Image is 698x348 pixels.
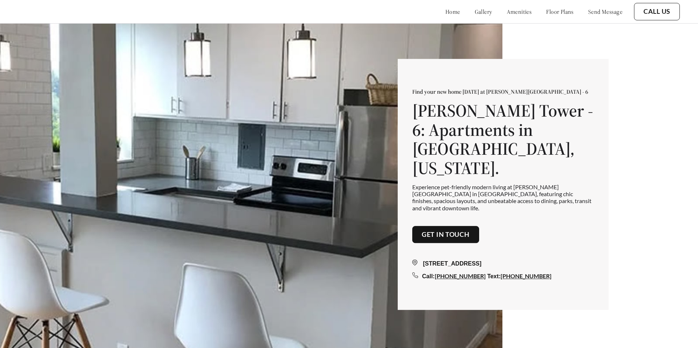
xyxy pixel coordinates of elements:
[475,8,492,15] a: gallery
[487,274,501,280] span: Text:
[412,183,594,211] p: Experience pet-friendly modern living at [PERSON_NAME][GEOGRAPHIC_DATA] in [GEOGRAPHIC_DATA], fea...
[445,8,460,15] a: home
[588,8,622,15] a: send message
[422,231,470,239] a: Get in touch
[422,274,435,280] span: Call:
[412,88,594,95] p: Find your new home [DATE] at [PERSON_NAME][GEOGRAPHIC_DATA] - 6
[643,8,670,16] a: Call Us
[435,273,486,280] a: [PHONE_NUMBER]
[507,8,532,15] a: amenities
[501,273,551,280] a: [PHONE_NUMBER]
[412,101,594,178] h1: [PERSON_NAME] Tower - 6: Apartments in [GEOGRAPHIC_DATA], [US_STATE].
[412,226,479,243] button: Get in touch
[634,3,680,20] button: Call Us
[412,260,594,268] div: [STREET_ADDRESS]
[546,8,574,15] a: floor plans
